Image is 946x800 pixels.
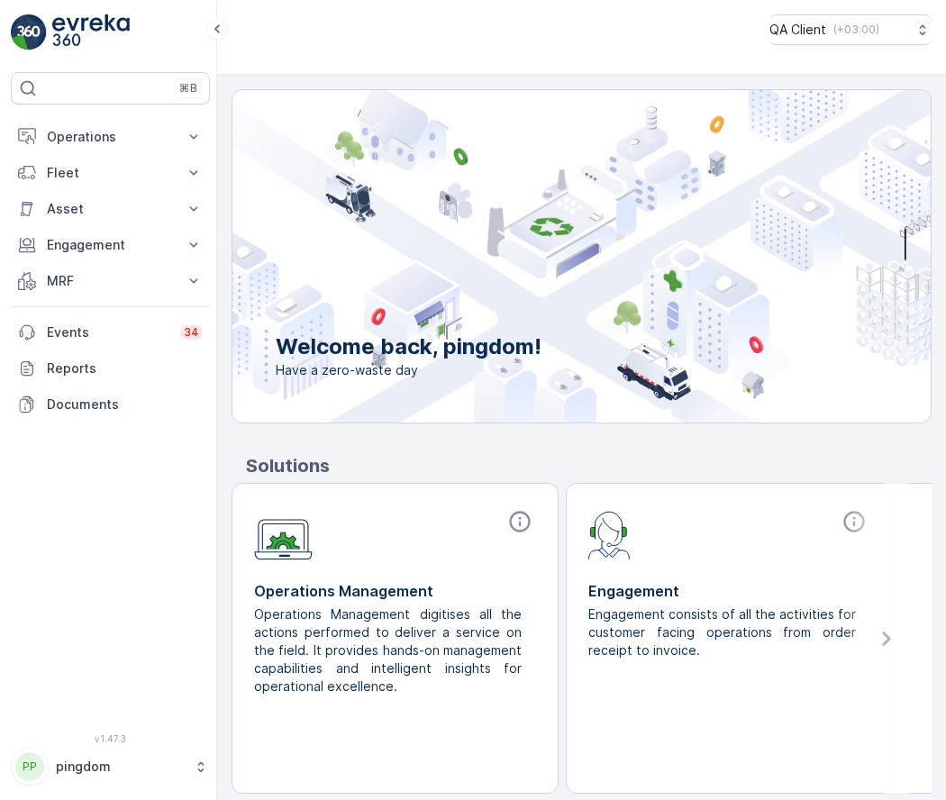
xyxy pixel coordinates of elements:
[254,580,536,602] p: Operations Management
[184,325,199,340] p: 34
[11,14,47,50] img: logo
[11,191,210,227] button: Asset
[47,272,174,290] p: MRF
[769,21,826,39] p: QA Client
[47,200,174,218] p: Asset
[254,605,522,695] p: Operations Management digitises all the actions performed to deliver a service on the field. It p...
[47,323,169,341] p: Events
[11,155,210,191] button: Fleet
[15,752,44,781] div: PP
[179,81,197,95] p: ⌘B
[52,14,130,50] img: logo_light-DOdMpM7g.png
[588,509,631,559] img: module-icon
[11,350,210,386] a: Reports
[11,748,210,786] button: PPpingdom
[11,227,210,263] button: Engagement
[588,580,870,602] p: Engagement
[588,605,856,659] p: Engagement consists of all the activities for customer facing operations from order receipt to in...
[11,733,210,744] span: v 1.47.3
[276,332,541,361] p: Welcome back, pingdom!
[47,128,174,146] p: Operations
[47,236,174,254] p: Engagement
[47,395,203,414] p: Documents
[833,23,879,37] p: ( +03:00 )
[56,758,185,776] p: pingdom
[11,263,210,299] button: MRF
[47,359,203,377] p: Reports
[151,90,931,423] img: city illustration
[11,314,210,350] a: Events34
[47,164,174,182] p: Fleet
[11,386,210,423] a: Documents
[254,509,313,560] img: module-icon
[769,14,932,45] button: QA Client(+03:00)
[276,361,541,379] span: Have a zero-waste day
[246,452,932,479] p: Solutions
[11,119,210,155] button: Operations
